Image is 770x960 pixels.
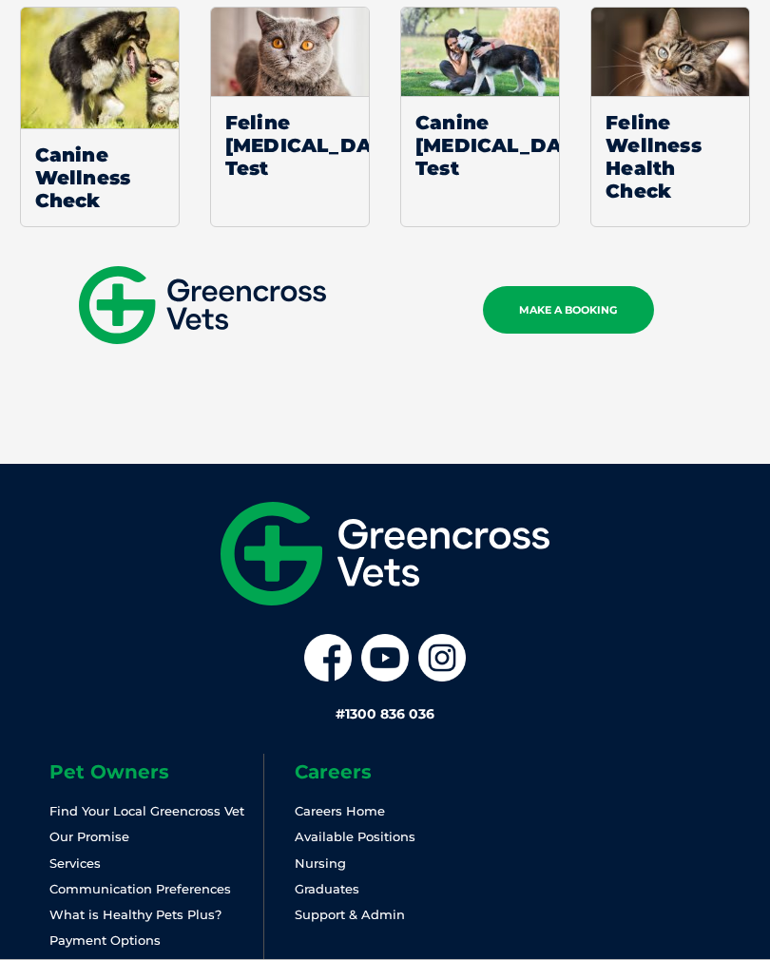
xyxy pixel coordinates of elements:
a: Our Promise [49,829,129,844]
a: Graduates [295,881,359,896]
span: Canine [MEDICAL_DATA] Test [401,96,559,194]
img: Default Thumbnail [21,8,236,128]
a: Communication Preferences [49,881,231,896]
a: Payment Options [49,932,161,948]
h6: Careers [295,762,508,781]
a: What is Healthy Pets Plus? [49,907,221,922]
a: Find Your Local Greencross Vet [49,803,244,818]
a: Default ThumbnailCanine Wellness Check [20,7,180,227]
a: Nursing [295,855,346,871]
img: gxv-logo-mobile.svg [79,266,326,344]
a: #1300 836 036 [336,705,434,722]
a: Feline Wellness Health Check [590,7,750,227]
a: Services [49,855,101,871]
span: Canine Wellness Check [21,128,179,226]
a: Canine [MEDICAL_DATA] Test [400,7,560,227]
span: Feline Wellness Health Check [591,96,749,217]
a: MAKE A BOOKING [483,286,654,334]
span: # [336,705,345,722]
img: cat wellness check [591,8,749,96]
h6: Pet Owners [49,762,263,781]
a: Available Positions [295,829,415,844]
a: Careers Home [295,803,385,818]
span: Feline [MEDICAL_DATA] Test [211,96,369,194]
a: Support & Admin [295,907,405,922]
a: Feline [MEDICAL_DATA] Test [210,7,370,227]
